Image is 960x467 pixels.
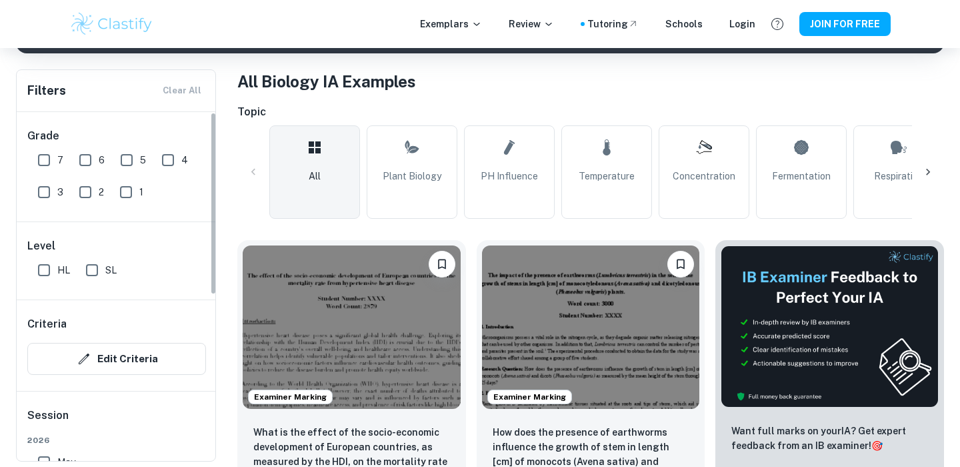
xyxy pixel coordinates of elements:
[429,251,455,278] button: Please log in to bookmark exemplars
[139,185,143,199] span: 1
[772,169,831,183] span: Fermentation
[383,169,441,183] span: Plant Biology
[140,153,146,167] span: 5
[57,263,70,278] span: HL
[667,251,694,278] button: Please log in to bookmark exemplars
[871,440,883,451] span: 🎯
[665,17,703,31] a: Schools
[181,153,188,167] span: 4
[237,69,944,93] h1: All Biology IA Examples
[27,343,206,375] button: Edit Criteria
[731,424,928,453] p: Want full marks on your IA ? Get expert feedback from an IB examiner!
[27,434,206,446] span: 2026
[57,185,63,199] span: 3
[799,12,891,36] button: JOIN FOR FREE
[766,13,789,35] button: Help and Feedback
[69,11,154,37] img: Clastify logo
[721,246,939,408] img: Thumbnail
[874,169,923,183] span: Respiration
[243,246,461,409] img: Biology IA example thumbnail: What is the effect of the socio-economic
[237,104,944,120] h6: Topic
[105,263,117,278] span: SL
[27,238,206,254] h6: Level
[729,17,755,31] a: Login
[27,128,206,144] h6: Grade
[27,81,66,100] h6: Filters
[579,169,635,183] span: Temperature
[99,185,104,199] span: 2
[420,17,482,31] p: Exemplars
[587,17,639,31] a: Tutoring
[57,153,63,167] span: 7
[482,246,700,409] img: Biology IA example thumbnail: How does the presence of earthworms infl
[309,169,321,183] span: All
[27,316,67,332] h6: Criteria
[481,169,538,183] span: pH Influence
[99,153,105,167] span: 6
[249,391,332,403] span: Examiner Marking
[488,391,571,403] span: Examiner Marking
[27,408,206,434] h6: Session
[673,169,735,183] span: Concentration
[509,17,554,31] p: Review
